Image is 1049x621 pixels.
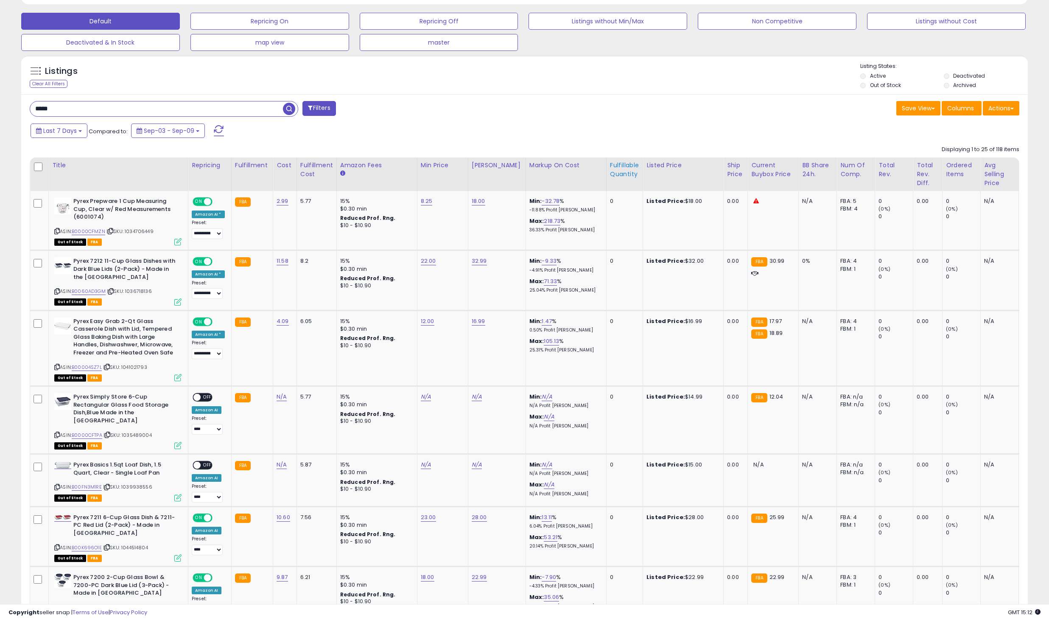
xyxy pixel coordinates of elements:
button: Last 7 Days [31,124,87,138]
span: FBA [87,374,102,382]
b: Reduced Prof. Rng. [340,275,396,282]
p: 25.31% Profit [PERSON_NAME] [529,347,600,353]
div: % [529,217,600,233]
a: 4.09 [277,317,289,326]
div: Preset: [192,483,225,503]
b: Listed Price: [646,393,685,401]
small: (0%) [878,401,890,408]
div: 0 [946,318,980,325]
div: ASIN: [54,461,182,500]
span: All listings that are currently out of stock and unavailable for purchase on Amazon [54,239,86,246]
b: Min: [529,197,542,205]
div: Listed Price [646,161,720,170]
a: B0000CFMZN [72,228,105,235]
a: 105.13 [544,337,559,346]
div: $15.00 [646,461,717,469]
div: Ordered Items [946,161,977,179]
span: 25.99 [769,513,785,521]
div: Title [52,161,185,170]
div: 0 [878,318,913,325]
div: 5.87 [300,461,330,469]
b: Listed Price: [646,197,685,205]
h5: Listings [45,65,78,77]
img: 41O5FLKoUEL._SL40_.jpg [54,573,71,588]
span: Compared to: [89,127,128,135]
div: % [529,278,600,293]
b: Pyrex 7212 11-Cup Glass Dishes with Dark Blue Lids (2-Pack) - Made in the [GEOGRAPHIC_DATA] [73,257,176,283]
div: N/A [984,461,1012,469]
a: 8.25 [421,197,433,205]
small: FBA [751,257,767,267]
div: 0 [946,461,980,469]
a: 10.60 [277,513,290,522]
p: -4.91% Profit [PERSON_NAME] [529,267,600,273]
a: B00K696O1E [72,544,102,551]
div: FBA: 4 [840,514,868,521]
b: Reduced Prof. Rng. [340,478,396,486]
a: N/A [542,393,552,401]
div: 0 [946,257,980,265]
div: N/A [984,393,1012,401]
a: N/A [544,413,554,421]
div: $28.00 [646,514,717,521]
div: 0 [878,514,913,521]
small: FBA [235,318,251,327]
b: Pyrex 7211 6-Cup Glass Dish & 7211-PC Red Lid (2-Pack) - Made in [GEOGRAPHIC_DATA] [73,514,176,540]
span: FBA [87,239,102,246]
small: (0%) [878,469,890,476]
small: FBA [751,393,767,402]
a: N/A [277,461,287,469]
div: % [529,337,600,353]
div: $10 - $10.90 [340,222,411,229]
a: -9.33 [542,257,557,265]
div: Num of Comp. [840,161,871,179]
small: (0%) [946,401,958,408]
div: Current Buybox Price [751,161,795,179]
span: OFF [211,258,225,265]
div: Clear All Filters [30,80,67,88]
a: N/A [542,461,552,469]
a: N/A [421,393,431,401]
button: Default [21,13,180,30]
p: 0.50% Profit [PERSON_NAME] [529,327,600,333]
img: 410w8W3uihL._SL40_.jpg [54,393,71,410]
div: 0.00 [727,461,741,469]
label: Deactivated [953,72,985,79]
a: 13.11 [542,513,552,522]
img: 31kU0M7MqeS._SL40_.jpg [54,257,71,274]
a: N/A [544,481,554,489]
div: Displaying 1 to 25 of 118 items [942,146,1019,154]
div: $32.00 [646,257,717,265]
a: 18.00 [421,573,434,582]
span: 18.89 [769,329,783,337]
small: (0%) [946,469,958,476]
div: Ship Price [727,161,744,179]
span: OFF [201,462,214,469]
button: Actions [983,101,1019,115]
div: Fulfillable Quantity [610,161,639,179]
b: Max: [529,413,544,421]
div: FBA: n/a [840,461,868,469]
div: Cost [277,161,293,170]
div: 0 [610,318,636,325]
span: ON [193,318,204,325]
th: The percentage added to the cost of goods (COGS) that forms the calculator for Min & Max prices. [526,157,606,191]
div: 0.00 [917,393,936,401]
span: | SKU: 1041021793 [103,364,147,371]
div: 0 [946,477,980,484]
div: N/A [802,318,830,325]
span: | SKU: 1034706449 [106,228,154,235]
b: Min: [529,393,542,401]
div: $14.99 [646,393,717,401]
a: B0060AD3GM [72,288,106,295]
div: FBM: n/a [840,469,868,476]
div: $10 - $10.90 [340,282,411,289]
div: 15% [340,197,411,205]
div: 0.00 [727,197,741,205]
div: Amazon AI * [192,211,225,218]
button: Save View [896,101,940,115]
a: 35.06 [544,593,559,601]
div: 0 [878,197,913,205]
button: Columns [942,101,982,115]
div: 0.00 [727,514,741,521]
